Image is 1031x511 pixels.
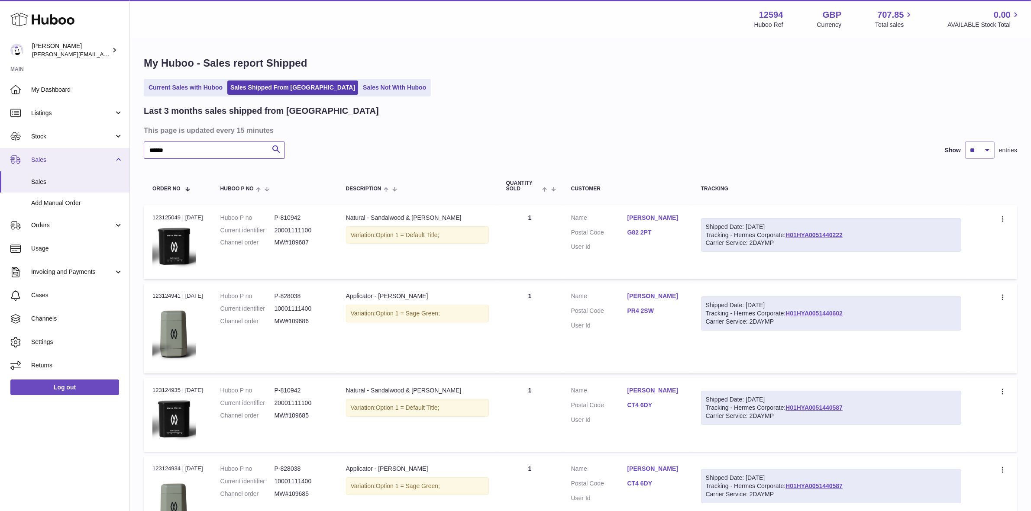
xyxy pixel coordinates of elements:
a: [PERSON_NAME] [627,386,684,395]
td: 1 [498,283,562,373]
dd: 20001111100 [275,399,329,407]
dt: Name [571,292,627,302]
span: Description [346,186,381,192]
span: 707.85 [877,9,904,21]
img: 125941691597927.png [152,302,196,363]
strong: GBP [823,9,841,21]
div: Shipped Date: [DATE] [706,301,957,309]
span: Sales [31,156,114,164]
span: entries [999,146,1017,154]
a: Sales Not With Huboo [360,80,429,95]
span: 0.00 [994,9,1011,21]
span: [PERSON_NAME][EMAIL_ADDRESS][DOMAIN_NAME] [32,51,174,58]
dd: 10001111400 [275,477,329,485]
a: [PERSON_NAME] [627,214,684,222]
div: Variation: [346,399,489,417]
span: Option 1 = Default Title; [376,404,440,411]
div: Variation: [346,226,489,244]
a: PR4 2SW [627,307,684,315]
td: 1 [498,378,562,452]
dd: MW#109686 [275,317,329,325]
a: H01HYA0051440587 [785,404,843,411]
span: Sales [31,178,123,186]
div: Carrier Service: 2DAYMP [706,239,957,247]
span: Cases [31,291,123,299]
div: Carrier Service: 2DAYMP [706,490,957,498]
div: Tracking - Hermes Corporate: [701,469,962,503]
span: AVAILABLE Stock Total [947,21,1021,29]
dd: MW#109687 [275,238,329,247]
td: 1 [498,205,562,279]
h2: Last 3 months sales shipped from [GEOGRAPHIC_DATA] [144,105,379,117]
dt: Channel order [220,238,275,247]
div: Huboo Ref [754,21,783,29]
dd: P-810942 [275,386,329,395]
div: Variation: [346,477,489,495]
dt: Huboo P no [220,214,275,222]
img: 125941691598583.png [152,224,196,268]
strong: 12594 [759,9,783,21]
span: Option 1 = Default Title; [376,231,440,238]
a: H01HYA0051440602 [785,310,843,317]
a: Current Sales with Huboo [145,80,226,95]
dt: Postal Code [571,401,627,411]
h3: This page is updated every 15 minutes [144,125,1015,135]
div: [PERSON_NAME] [32,42,110,58]
div: 123125049 | [DATE] [152,214,203,222]
dd: 20001111100 [275,226,329,235]
dt: Name [571,465,627,475]
div: Tracking - Hermes Corporate: [701,296,962,331]
dd: P-828038 [275,292,329,300]
dt: Channel order [220,411,275,420]
div: Shipped Date: [DATE] [706,474,957,482]
span: Invoicing and Payments [31,268,114,276]
a: CT4 6DY [627,401,684,409]
span: Huboo P no [220,186,254,192]
div: Natural - Sandalwood & [PERSON_NAME] [346,386,489,395]
dd: MW#109685 [275,490,329,498]
dt: User Id [571,494,627,502]
dt: Name [571,214,627,224]
span: Option 1 = Sage Green; [376,482,440,489]
span: Usage [31,244,123,253]
dt: Postal Code [571,307,627,317]
a: H01HYA0051440587 [785,482,843,489]
dt: Current identifier [220,305,275,313]
span: Returns [31,361,123,370]
div: Currency [817,21,842,29]
span: Order No [152,186,181,192]
dt: Huboo P no [220,386,275,395]
a: G82 2PT [627,228,684,237]
dt: Postal Code [571,228,627,239]
a: Sales Shipped From [GEOGRAPHIC_DATA] [227,80,358,95]
span: Settings [31,338,123,346]
div: Carrier Service: 2DAYMP [706,412,957,420]
dd: P-828038 [275,465,329,473]
span: Orders [31,221,114,229]
label: Show [945,146,961,154]
span: Quantity Sold [506,180,540,192]
div: Customer [571,186,684,192]
div: Shipped Date: [DATE] [706,395,957,404]
dt: Channel order [220,490,275,498]
span: Stock [31,132,114,141]
dd: MW#109685 [275,411,329,420]
div: Applicator - [PERSON_NAME] [346,292,489,300]
dt: Name [571,386,627,397]
dt: User Id [571,416,627,424]
span: Channels [31,315,123,323]
dt: User Id [571,243,627,251]
div: Applicator - [PERSON_NAME] [346,465,489,473]
div: 123124935 | [DATE] [152,386,203,394]
div: Tracking - Hermes Corporate: [701,218,962,252]
a: 0.00 AVAILABLE Stock Total [947,9,1021,29]
dt: Huboo P no [220,292,275,300]
a: 707.85 Total sales [875,9,914,29]
dt: Current identifier [220,477,275,485]
dd: 10001111400 [275,305,329,313]
dt: Current identifier [220,399,275,407]
dd: P-810942 [275,214,329,222]
div: Natural - Sandalwood & [PERSON_NAME] [346,214,489,222]
dt: Channel order [220,317,275,325]
span: Add Manual Order [31,199,123,207]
